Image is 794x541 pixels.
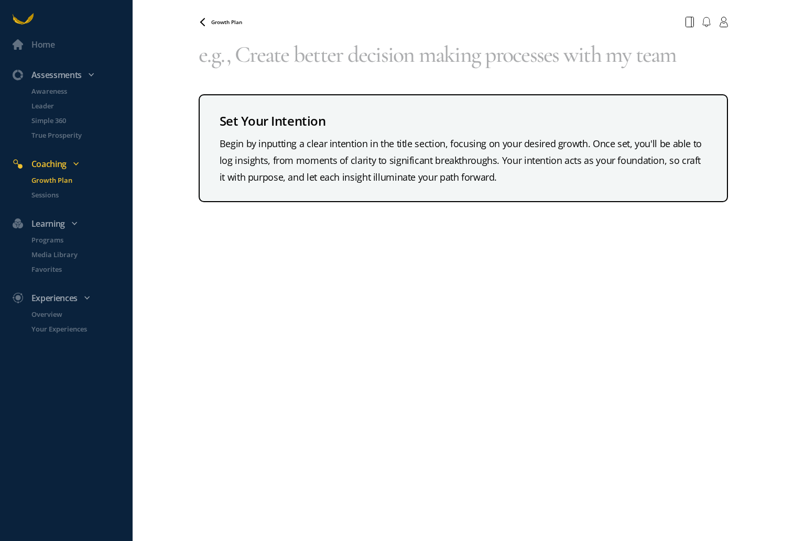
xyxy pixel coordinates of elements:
[19,101,133,111] a: Leader
[31,175,130,185] p: Growth Plan
[19,264,133,274] a: Favorites
[6,217,137,230] div: Learning
[31,115,130,126] p: Simple 360
[31,309,130,319] p: Overview
[19,130,133,140] a: True Prosperity
[6,157,137,171] div: Coaching
[220,135,707,185] div: Begin by inputting a clear intention in the title section, focusing on your desired growth. Once ...
[31,249,130,260] p: Media Library
[6,68,137,82] div: Assessments
[211,18,242,26] span: Growth Plan
[31,235,130,245] p: Programs
[19,175,133,185] a: Growth Plan
[19,235,133,245] a: Programs
[19,190,133,200] a: Sessions
[220,111,707,131] div: Set Your Intention
[19,249,133,260] a: Media Library
[31,264,130,274] p: Favorites
[31,324,130,334] p: Your Experiences
[31,101,130,111] p: Leader
[19,86,133,96] a: Awareness
[6,291,137,305] div: Experiences
[31,130,130,140] p: True Prosperity
[31,38,55,51] div: Home
[31,190,130,200] p: Sessions
[31,86,130,96] p: Awareness
[19,115,133,126] a: Simple 360
[19,324,133,334] a: Your Experiences
[19,309,133,319] a: Overview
